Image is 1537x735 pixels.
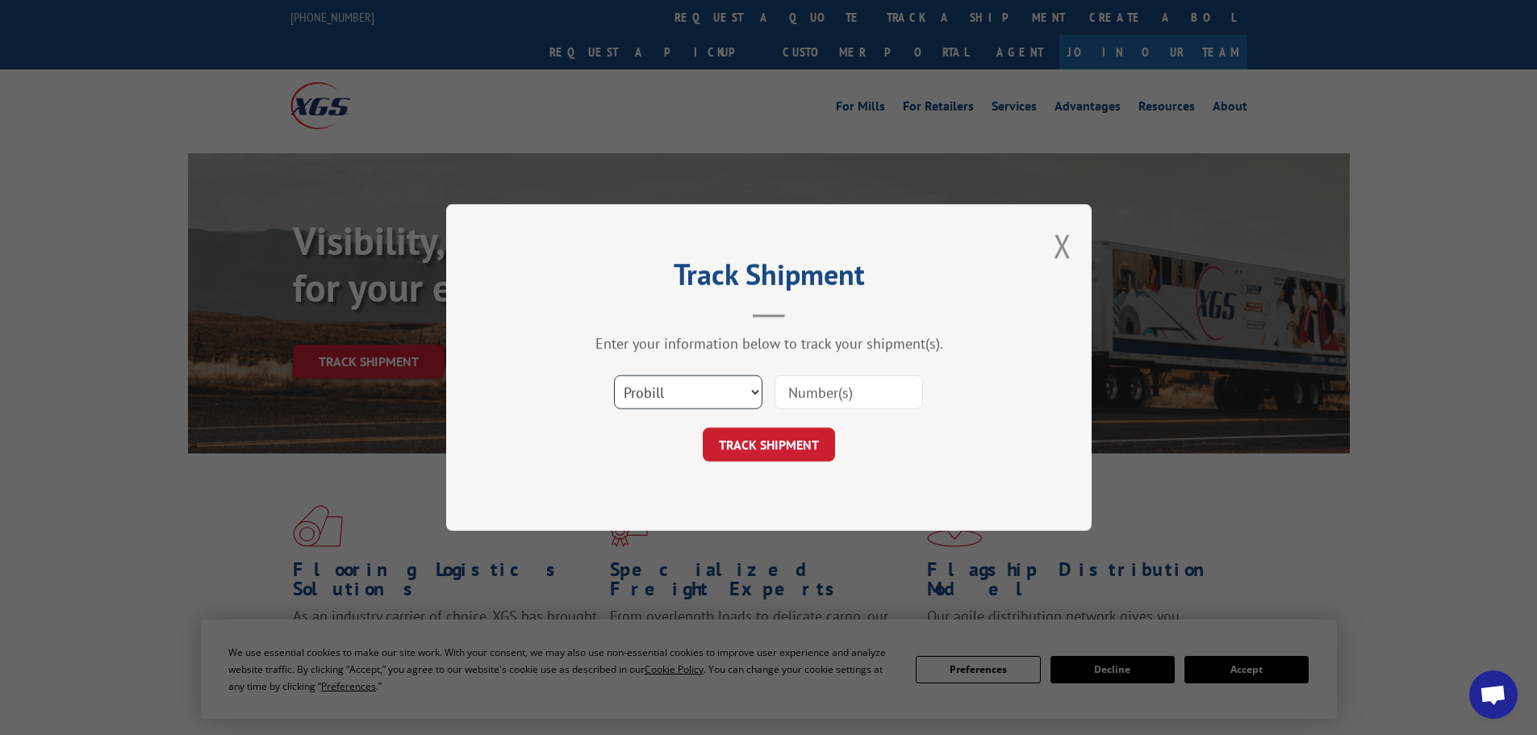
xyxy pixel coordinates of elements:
[1054,224,1071,267] button: Close modal
[527,263,1011,294] h2: Track Shipment
[775,375,923,409] input: Number(s)
[1469,670,1518,719] div: Open chat
[527,334,1011,353] div: Enter your information below to track your shipment(s).
[703,428,835,461] button: TRACK SHIPMENT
